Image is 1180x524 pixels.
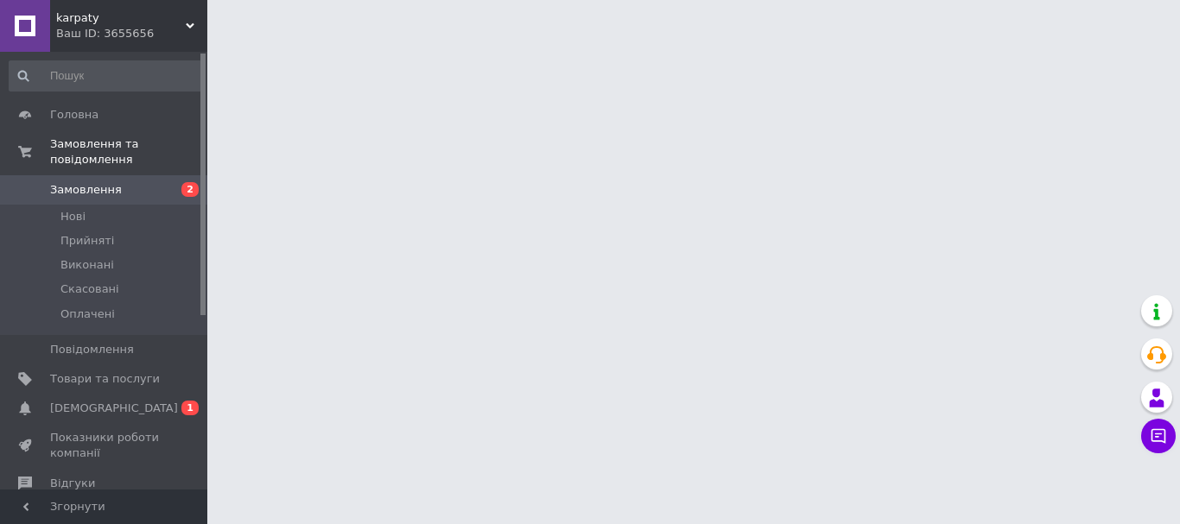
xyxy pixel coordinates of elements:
span: Показники роботи компанії [50,430,160,461]
span: Оплачені [60,306,115,322]
span: Виконані [60,257,114,273]
div: Ваш ID: 3655656 [56,26,207,41]
span: Головна [50,107,98,123]
span: Повідомлення [50,342,134,357]
input: Пошук [9,60,204,92]
span: Прийняті [60,233,114,249]
span: Скасовані [60,281,119,297]
span: Замовлення [50,182,122,198]
button: Чат з покупцем [1141,419,1176,453]
span: karpaty [56,10,186,26]
span: Замовлення та повідомлення [50,136,207,167]
span: 1 [181,401,199,415]
span: 2 [181,182,199,197]
span: Нові [60,209,86,224]
span: Товари та послуги [50,371,160,387]
span: [DEMOGRAPHIC_DATA] [50,401,178,416]
span: Відгуки [50,476,95,491]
